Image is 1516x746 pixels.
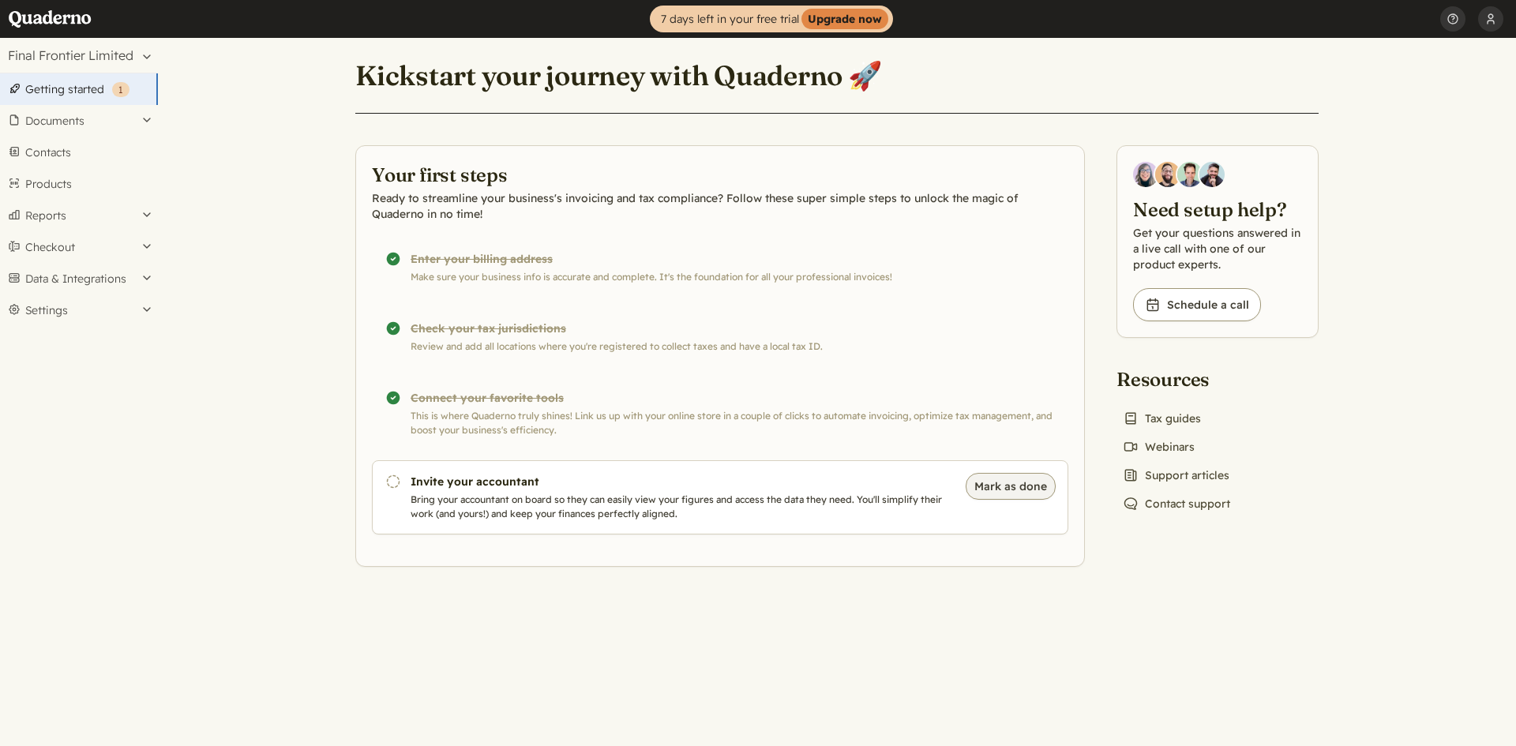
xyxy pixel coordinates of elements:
[1116,407,1207,429] a: Tax guides
[1133,162,1158,187] img: Diana Carrasco, Account Executive at Quaderno
[1116,436,1201,458] a: Webinars
[411,474,949,489] h3: Invite your accountant
[1116,493,1236,515] a: Contact support
[372,190,1068,222] p: Ready to streamline your business's invoicing and tax compliance? Follow these super simple steps...
[966,473,1056,500] button: Mark as done
[1133,288,1261,321] a: Schedule a call
[1133,225,1302,272] p: Get your questions answered in a live call with one of our product experts.
[372,460,1068,534] a: Invite your accountant Bring your accountant on board so they can easily view your figures and ac...
[1116,366,1236,392] h2: Resources
[372,162,1068,187] h2: Your first steps
[801,9,888,29] strong: Upgrade now
[355,58,882,93] h1: Kickstart your journey with Quaderno 🚀
[411,493,949,521] p: Bring your accountant on board so they can easily view your figures and access the data they need...
[1133,197,1302,222] h2: Need setup help?
[1155,162,1180,187] img: Jairo Fumero, Account Executive at Quaderno
[1116,464,1236,486] a: Support articles
[650,6,893,32] a: 7 days left in your free trialUpgrade now
[1199,162,1225,187] img: Javier Rubio, DevRel at Quaderno
[118,84,123,96] span: 1
[1177,162,1203,187] img: Ivo Oltmans, Business Developer at Quaderno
